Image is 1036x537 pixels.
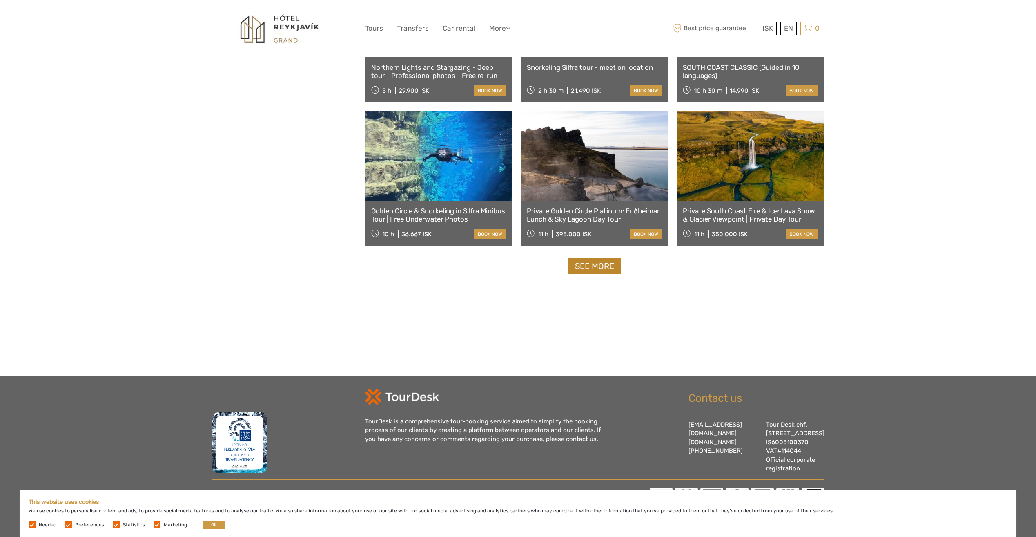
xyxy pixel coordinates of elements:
[474,229,506,239] a: book now
[365,389,439,405] img: td-logo-white.png
[786,229,818,239] a: book now
[75,521,104,528] label: Preferences
[814,24,821,32] span: 0
[630,229,662,239] a: book now
[688,421,758,473] div: [EMAIL_ADDRESS][DOMAIN_NAME] [PHONE_NUMBER]
[94,13,104,22] button: Open LiveChat chat widget
[11,14,92,21] p: We're away right now. Please check back later!
[39,521,56,528] label: Needed
[123,521,145,528] label: Statistics
[474,85,506,96] a: book now
[683,207,818,224] a: Private South Coast Fire & Ice: Lava Show & Glacier Viewpoint | Private Day Tour
[443,22,475,34] a: Car rental
[382,87,391,94] span: 5 h
[766,421,824,473] div: Tour Desk ehf. [STREET_ADDRESS] IS6005100370 VAT#114044
[568,258,621,275] a: See more
[694,230,704,238] span: 11 h
[688,439,737,446] a: [DOMAIN_NAME]
[371,207,506,224] a: Golden Circle & Snorkeling in Silfra Minibus Tour | Free Underwater Photos
[29,499,1007,506] h5: This website uses cookies
[780,22,797,35] div: EN
[688,392,824,405] h2: Contact us
[365,22,383,34] a: Tours
[786,85,818,96] a: book now
[556,230,591,238] div: 395.000 ISK
[538,87,564,94] span: 2 h 30 m
[203,521,225,529] button: OK
[694,87,722,94] span: 10 h 30 m
[762,24,773,32] span: ISK
[527,63,662,72] a: Snorkeling Silfra tour - meet on location
[683,63,818,80] a: SOUTH COAST CLASSIC (Guided in 10 languages)
[730,87,759,94] div: 14.990 ISK
[489,22,510,34] a: More
[630,85,662,96] a: book now
[397,22,429,34] a: Transfers
[235,11,325,46] img: 1297-6b06db7f-02dc-4384-8cae-a6e720e92c06_logo_big.jpg
[399,87,429,94] div: 29.900 ISK
[401,230,432,238] div: 36.667 ISK
[712,230,748,238] div: 350.000 ISK
[671,22,757,35] span: Best price guarantee
[538,230,548,238] span: 11 h
[766,456,815,472] a: Official corporate registration
[650,488,824,501] img: accepted cards
[212,412,267,473] img: fms.png
[382,230,394,238] span: 10 h
[571,87,601,94] div: 21.490 ISK
[212,488,352,519] p: © [DATE] - [DATE] Tourdesk. All Rights Reserved.
[164,521,187,528] label: Marketing
[20,490,1016,537] div: We use cookies to personalise content and ads, to provide social media features and to analyse ou...
[365,417,610,443] div: TourDesk is a comprehensive tour-booking service aimed to simplify the booking process of our cli...
[527,207,662,224] a: Private Golden Circle Platinum: Friðheimar Lunch & Sky Lagoon Day Tour
[371,63,506,80] a: Northern Lights and Stargazing - Jeep tour - Professional photos - Free re-run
